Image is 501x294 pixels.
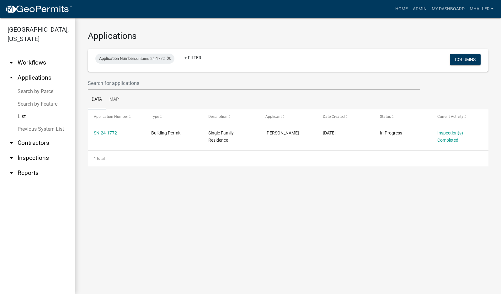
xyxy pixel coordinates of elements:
span: Application Number [99,56,134,61]
a: Admin [410,3,429,15]
i: arrow_drop_up [8,74,15,81]
datatable-header-cell: Date Created [317,109,374,124]
div: 1 total [88,151,488,166]
h3: Applications [88,31,488,41]
span: In Progress [380,130,402,135]
datatable-header-cell: Description [202,109,259,124]
span: Date Created [323,114,345,119]
a: Inspection(s) Completed [437,130,463,143]
a: My Dashboard [429,3,467,15]
a: Home [393,3,410,15]
datatable-header-cell: Application Number [88,109,145,124]
i: arrow_drop_down [8,169,15,177]
i: arrow_drop_down [8,139,15,147]
a: mhaller [467,3,496,15]
datatable-header-cell: Applicant [259,109,317,124]
span: Building Permit [151,130,181,135]
span: 08/05/2024 [323,130,336,135]
span: Timothy Murphy [265,130,299,135]
span: Current Activity [437,114,463,119]
datatable-header-cell: Type [145,109,202,124]
a: Map [106,90,123,110]
datatable-header-cell: Status [374,109,431,124]
a: Data [88,90,106,110]
i: arrow_drop_down [8,154,15,162]
span: Single Family Residence [208,130,234,143]
span: Applicant [265,114,282,119]
a: SN-24-1772 [94,130,117,135]
div: contains 24-1772 [95,54,174,64]
a: + Filter [179,52,206,63]
input: Search for applications [88,77,420,90]
datatable-header-cell: Current Activity [431,109,488,124]
span: Description [208,114,227,119]
button: Columns [450,54,481,65]
i: arrow_drop_down [8,59,15,66]
span: Type [151,114,159,119]
span: Application Number [94,114,128,119]
span: Status [380,114,391,119]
